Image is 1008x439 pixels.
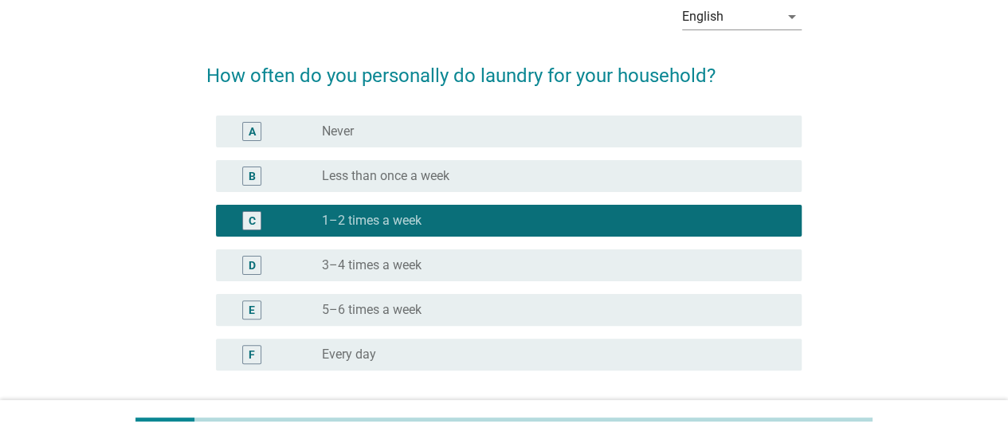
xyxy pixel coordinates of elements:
label: Never [322,123,354,139]
label: 3–4 times a week [322,257,422,273]
div: C [249,212,256,229]
div: F [249,346,255,363]
div: E [249,301,255,318]
label: Less than once a week [322,168,449,184]
div: English [682,10,724,24]
div: A [249,123,256,139]
i: arrow_drop_down [782,7,802,26]
label: 1–2 times a week [322,213,422,229]
div: B [249,167,256,184]
div: D [249,257,256,273]
h2: How often do you personally do laundry for your household? [206,45,802,90]
label: Every day [322,347,376,363]
label: 5–6 times a week [322,302,422,318]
